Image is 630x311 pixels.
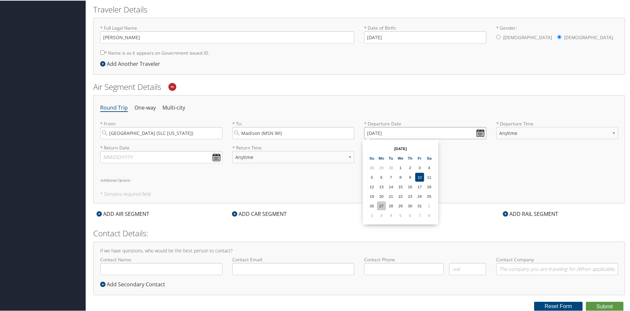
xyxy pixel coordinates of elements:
[100,101,128,113] li: Round Trip
[100,31,354,43] input: * Full Legal Name
[396,153,405,162] th: We
[406,163,415,171] td: 2
[377,201,386,210] td: 27
[100,191,618,196] h5: * Denotes required field
[232,120,355,139] label: * To:
[100,126,222,139] input: City or Airport Code
[415,153,424,162] th: Fr
[93,81,625,92] h2: Air Segment Details
[496,256,618,274] label: Contact Company
[425,172,434,181] td: 11
[415,201,424,210] td: 31
[100,150,222,163] input: MM/DD/YYYY
[93,227,625,238] h2: Contact Details:
[367,153,376,162] th: Su
[100,50,104,54] input: * Name is as it appears on Government issued ID.
[100,59,163,67] div: Add Another Traveler
[406,191,415,200] td: 23
[367,163,376,171] td: 28
[100,280,168,288] div: Add Secondary Contact
[377,210,386,219] td: 3
[387,172,395,181] td: 7
[425,153,434,162] th: Sa
[415,182,424,191] td: 17
[406,153,415,162] th: Th
[162,101,185,113] li: Multi-city
[232,126,355,139] input: City or Airport Code
[387,201,395,210] td: 28
[396,182,405,191] td: 15
[503,31,552,43] label: [DEMOGRAPHIC_DATA]
[425,210,434,219] td: 8
[377,153,386,162] th: Mo
[425,163,434,171] td: 4
[367,191,376,200] td: 19
[387,163,395,171] td: 30
[406,201,415,210] td: 30
[229,209,290,217] div: ADD CAR SEGMENT
[406,172,415,181] td: 9
[377,172,386,181] td: 6
[93,209,153,217] div: ADD AIR SEGMENT
[100,248,618,252] h4: If we have questions, who would be the best person to contact?
[367,172,376,181] td: 5
[387,153,395,162] th: Tu
[387,191,395,200] td: 21
[396,201,405,210] td: 29
[134,101,156,113] li: One-way
[377,191,386,200] td: 20
[534,301,583,310] button: Reset Form
[586,301,623,311] button: Submit
[449,262,486,274] input: .ext
[496,126,618,139] select: * Departure Time
[364,126,486,139] input: MM/DD/YYYY
[496,262,618,274] input: Contact Company
[387,210,395,219] td: 4
[367,201,376,210] td: 26
[396,172,405,181] td: 8
[406,182,415,191] td: 16
[557,34,561,39] input: * Gender:[DEMOGRAPHIC_DATA][DEMOGRAPHIC_DATA]
[232,262,355,274] input: Contact Email:
[100,256,222,274] label: Contact Name:
[425,191,434,200] td: 25
[415,172,424,181] td: 10
[367,182,376,191] td: 12
[100,144,222,150] label: * Return Date
[564,31,613,43] label: [DEMOGRAPHIC_DATA]
[396,163,405,171] td: 1
[367,210,376,219] td: 2
[364,256,486,262] label: Contact Phone
[377,182,386,191] td: 13
[500,209,561,217] div: ADD RAIL SEGMENT
[232,144,355,150] label: * Return Time
[496,120,618,144] label: * Departure Time
[387,182,395,191] td: 14
[364,31,486,43] input: * Date of Birth:
[364,24,486,43] label: * Date of Birth:
[100,262,222,274] input: Contact Name:
[406,210,415,219] td: 6
[377,143,424,152] th: [DATE]
[415,210,424,219] td: 7
[425,182,434,191] td: 18
[396,191,405,200] td: 22
[396,210,405,219] td: 5
[100,46,210,58] label: * Name is as it appears on Government issued ID.
[364,120,486,126] label: * Departure Date
[425,201,434,210] td: 1
[100,120,222,139] label: * From:
[496,34,501,39] input: * Gender:[DEMOGRAPHIC_DATA][DEMOGRAPHIC_DATA]
[232,256,355,274] label: Contact Email:
[100,178,618,181] h6: Additional Options:
[377,163,386,171] td: 29
[100,24,354,43] label: * Full Legal Name
[93,3,625,14] h2: Traveler Details
[415,191,424,200] td: 24
[496,24,618,44] label: * Gender:
[415,163,424,171] td: 3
